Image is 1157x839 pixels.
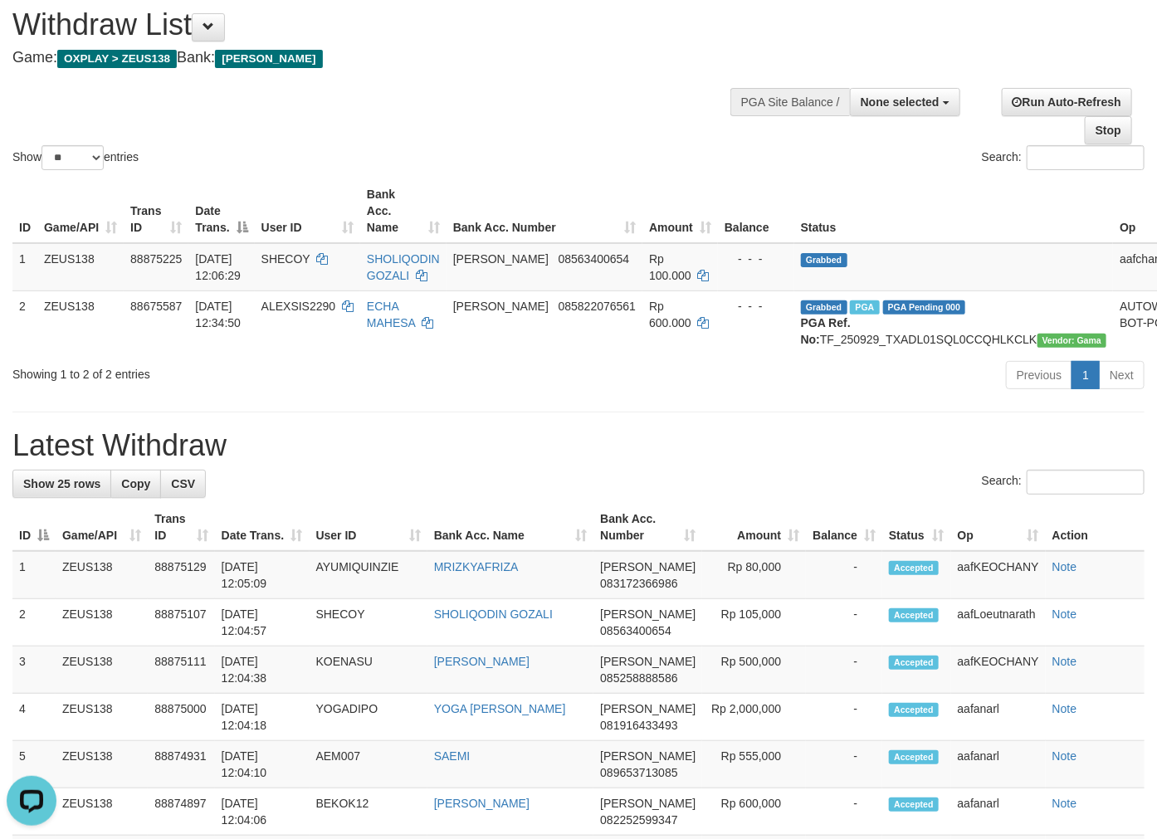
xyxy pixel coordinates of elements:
[794,179,1114,243] th: Status
[718,179,794,243] th: Balance
[310,741,427,788] td: AEM007
[806,694,882,741] td: -
[951,694,1046,741] td: aafanarl
[1052,560,1077,573] a: Note
[434,607,553,621] a: SHOLIQODIN GOZALI
[195,252,241,282] span: [DATE] 12:06:29
[121,477,150,490] span: Copy
[889,703,939,717] span: Accepted
[600,607,696,621] span: [PERSON_NAME]
[148,599,214,646] td: 88875107
[951,788,1046,836] td: aafanarl
[12,599,56,646] td: 2
[12,145,139,170] label: Show entries
[889,798,939,812] span: Accepted
[56,599,148,646] td: ZEUS138
[195,300,241,329] span: [DATE] 12:34:50
[702,694,806,741] td: Rp 2,000,000
[215,741,310,788] td: [DATE] 12:04:10
[110,470,161,498] a: Copy
[453,252,549,266] span: [PERSON_NAME]
[1052,797,1077,810] a: Note
[951,646,1046,694] td: aafKEOCHANY
[215,599,310,646] td: [DATE] 12:04:57
[56,551,148,599] td: ZEUS138
[600,671,677,685] span: Copy 085258888586 to clipboard
[261,252,310,266] span: SHECOY
[7,7,56,56] button: Open LiveChat chat widget
[559,252,630,266] span: Copy 08563400654 to clipboard
[730,88,850,116] div: PGA Site Balance /
[600,577,677,590] span: Copy 083172366986 to clipboard
[130,252,182,266] span: 88875225
[124,179,188,243] th: Trans ID: activate to sort column ascending
[56,504,148,551] th: Game/API: activate to sort column ascending
[215,50,322,68] span: [PERSON_NAME]
[1072,361,1100,389] a: 1
[261,300,336,313] span: ALEXSIS2290
[160,470,206,498] a: CSV
[12,8,754,41] h1: Withdraw List
[56,694,148,741] td: ZEUS138
[806,788,882,836] td: -
[310,788,427,836] td: BEKOK12
[57,50,177,68] span: OXPLAY > ZEUS138
[1027,145,1145,170] input: Search:
[12,694,56,741] td: 4
[725,251,788,267] div: - - -
[951,504,1046,551] th: Op: activate to sort column ascending
[889,750,939,764] span: Accepted
[1052,702,1077,715] a: Note
[310,694,427,741] td: YOGADIPO
[702,599,806,646] td: Rp 105,000
[215,551,310,599] td: [DATE] 12:05:09
[1027,470,1145,495] input: Search:
[23,477,100,490] span: Show 25 rows
[1052,655,1077,668] a: Note
[255,179,360,243] th: User ID: activate to sort column ascending
[702,646,806,694] td: Rp 500,000
[1006,361,1072,389] a: Previous
[148,646,214,694] td: 88875111
[148,741,214,788] td: 88874931
[702,551,806,599] td: Rp 80,000
[882,504,951,551] th: Status: activate to sort column ascending
[41,145,104,170] select: Showentries
[148,504,214,551] th: Trans ID: activate to sort column ascending
[559,300,636,313] span: Copy 085822076561 to clipboard
[982,145,1145,170] label: Search:
[12,551,56,599] td: 1
[642,179,718,243] th: Amount: activate to sort column ascending
[434,797,530,810] a: [PERSON_NAME]
[850,88,960,116] button: None selected
[951,551,1046,599] td: aafKEOCHANY
[806,504,882,551] th: Balance: activate to sort column ascending
[1099,361,1145,389] a: Next
[310,599,427,646] td: SHECOY
[434,655,530,668] a: [PERSON_NAME]
[600,624,671,637] span: Copy 08563400654 to clipboard
[310,646,427,694] td: KOENASU
[56,646,148,694] td: ZEUS138
[600,797,696,810] span: [PERSON_NAME]
[12,504,56,551] th: ID: activate to sort column descending
[12,741,56,788] td: 5
[56,788,148,836] td: ZEUS138
[806,741,882,788] td: -
[1052,607,1077,621] a: Note
[600,560,696,573] span: [PERSON_NAME]
[434,749,471,763] a: SAEMI
[171,477,195,490] span: CSV
[600,655,696,668] span: [PERSON_NAME]
[56,741,148,788] td: ZEUS138
[806,599,882,646] td: -
[148,551,214,599] td: 88875129
[1037,334,1107,348] span: Vendor URL: https://trx31.1velocity.biz
[861,95,940,109] span: None selected
[188,179,254,243] th: Date Trans.: activate to sort column descending
[794,290,1114,354] td: TF_250929_TXADL01SQL0CCQHLKCLK
[801,316,851,346] b: PGA Ref. No:
[434,560,519,573] a: MRIZKYAFRIZA
[215,788,310,836] td: [DATE] 12:04:06
[600,719,677,732] span: Copy 081916433493 to clipboard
